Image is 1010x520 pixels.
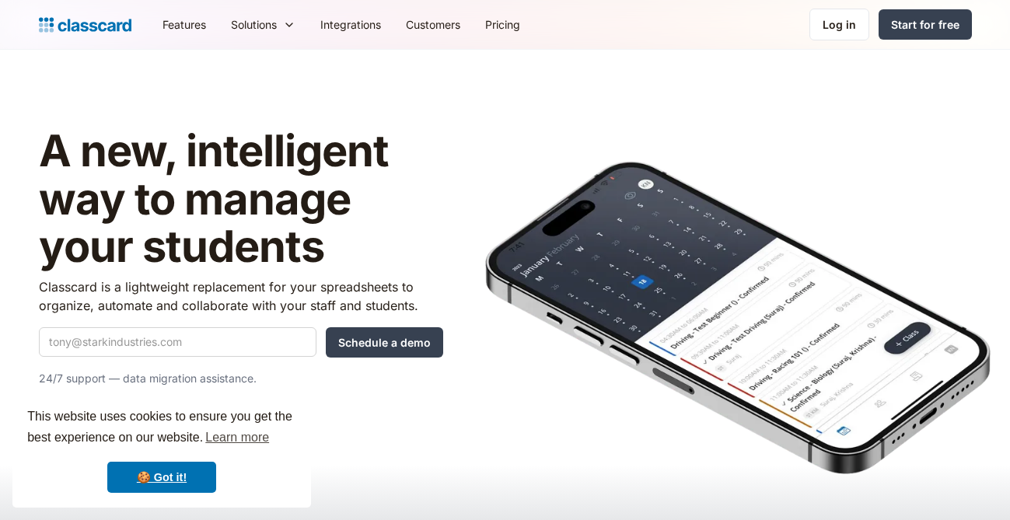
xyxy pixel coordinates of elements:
[39,369,443,388] p: 24/7 support — data migration assistance.
[39,327,443,358] form: Quick Demo Form
[27,407,296,449] span: This website uses cookies to ensure you get the best experience on our website.
[809,9,869,40] a: Log in
[39,327,316,357] input: tony@starkindustries.com
[12,393,311,508] div: cookieconsent
[218,7,308,42] div: Solutions
[823,16,856,33] div: Log in
[231,16,277,33] div: Solutions
[891,16,959,33] div: Start for free
[203,426,271,449] a: learn more about cookies
[879,9,972,40] a: Start for free
[39,14,131,36] a: Logo
[473,7,533,42] a: Pricing
[326,327,443,358] input: Schedule a demo
[393,7,473,42] a: Customers
[308,7,393,42] a: Integrations
[150,7,218,42] a: Features
[39,127,443,271] h1: A new, intelligent way to manage your students
[39,277,443,315] p: Classcard is a lightweight replacement for your spreadsheets to organize, automate and collaborat...
[107,462,216,493] a: dismiss cookie message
